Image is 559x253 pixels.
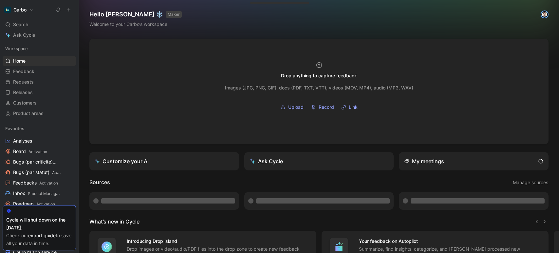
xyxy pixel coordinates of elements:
span: Bugs (par criticité) [13,159,62,165]
a: Ask Cycle [3,30,76,40]
span: Favorites [5,125,24,132]
a: Requests [3,77,76,87]
div: Search [3,20,76,29]
span: Workspace [5,45,28,52]
button: Record [308,102,336,112]
span: Manage sources [513,179,548,186]
span: Activation [52,170,71,175]
a: RoadmapActivation [3,199,76,209]
a: BoardActivation [3,146,76,156]
span: Customers [13,100,37,106]
h4: Your feedback on Autopilot [359,237,541,245]
span: Home [13,58,26,64]
a: Product areas [3,108,76,118]
div: Check our to save all your data in time. [6,232,72,247]
span: Link [349,103,358,111]
div: Welcome to your Carbo’s workspace [89,20,182,28]
span: Product areas [13,110,44,117]
h2: What’s new in Cycle [89,218,140,225]
a: FeedbacksActivation [3,178,76,188]
button: Upload [278,102,306,112]
span: Upload [288,103,304,111]
a: Customers [3,98,76,108]
a: Customize your AI [89,152,239,170]
span: Activation [28,149,47,154]
a: Bugs (par statut)Activation [3,167,76,177]
button: MAKER [166,11,182,18]
a: Bugs (par criticité)Activation [3,157,76,167]
span: Record [319,103,334,111]
a: Home [3,56,76,66]
h4: Introducing Drop island [127,237,308,245]
button: Manage sources [512,178,549,187]
div: My meetings [404,157,444,165]
div: Favorites [3,124,76,133]
div: Customize your AI [95,157,149,165]
span: Board [13,148,47,155]
span: Product Management [28,191,67,196]
span: Requests [13,79,34,85]
span: Activation [39,181,58,185]
a: export guide [28,233,56,238]
span: Roadmap [13,201,55,207]
img: Carbo [4,7,11,13]
div: Ask Cycle [250,157,283,165]
a: InboxProduct Management [3,188,76,198]
span: Feedback [13,68,34,75]
a: Releases [3,88,76,97]
span: Ask Cycle [13,31,35,39]
span: Releases [13,89,33,96]
span: Bugs (par statut) [13,169,61,176]
button: Ask Cycle [244,152,394,170]
span: Activation [36,202,55,206]
button: CarboCarbo [3,5,35,14]
div: Images (JPG, PNG, GIF), docs (PDF, TXT, VTT), videos (MOV, MP4), audio (MP3, WAV) [225,84,413,92]
a: Feedback [3,67,76,76]
span: Inbox [13,190,61,197]
button: Link [339,102,360,112]
h2: Sources [89,178,110,187]
span: Analyses [13,138,32,144]
div: Workspace [3,44,76,53]
img: avatar [541,11,548,18]
div: Drop anything to capture feedback [281,72,357,80]
a: Analyses [3,136,76,146]
div: Cycle will shut down on the [DATE]. [6,216,72,232]
span: Feedbacks [13,180,58,186]
h1: Hello [PERSON_NAME] ❄️ [89,10,182,18]
span: Search [13,21,28,29]
h1: Carbo [13,7,27,13]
